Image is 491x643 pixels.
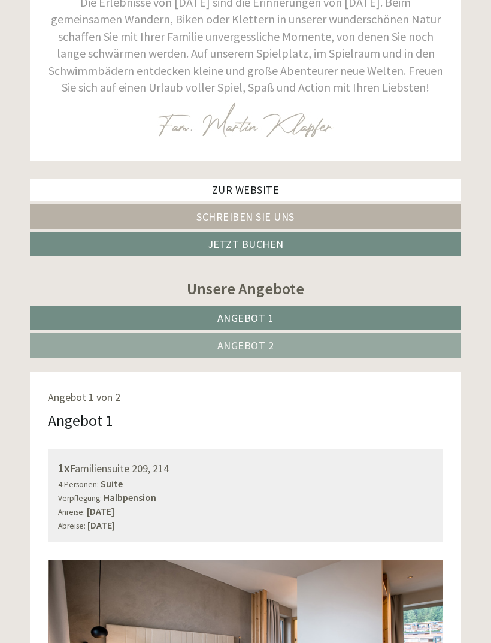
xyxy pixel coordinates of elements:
small: 21:07 [147,138,378,147]
small: Anreise: [58,507,85,517]
button: Senden [318,312,395,337]
img: image [157,102,334,137]
div: Sie [147,74,378,83]
span: Angebot 1 [217,311,274,325]
div: Familiensuite 209, 214 [58,460,433,477]
div: [DATE] [176,9,219,29]
div: Guten Tag, wie können wir Ihnen helfen? [9,32,190,69]
div: Hallo, vielen Dank für Ihr Angebot. Würden Sie mir bitte noch ein Angebot mitbeinem Tag länger ma... [141,71,387,149]
div: Inso Sonnenheim [18,35,184,44]
a: Zur Website [30,179,461,201]
b: 1x [58,460,70,475]
b: Halbpension [104,491,156,503]
b: [DATE] [87,505,114,517]
a: Schreiben Sie uns [30,204,461,229]
b: [DATE] [87,519,115,531]
span: Angebot 2 [217,339,274,352]
span: Angebot 1 von 2 [48,390,120,404]
small: 21:06 [18,58,184,67]
a: Jetzt buchen [30,232,461,256]
small: Verpflegung: [58,493,102,503]
div: Angebot 1 [48,409,113,431]
b: Suite [101,478,123,490]
small: 4 Personen: [58,479,99,490]
div: Unsere Angebote [30,277,461,300]
small: Abreise: [58,521,86,531]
